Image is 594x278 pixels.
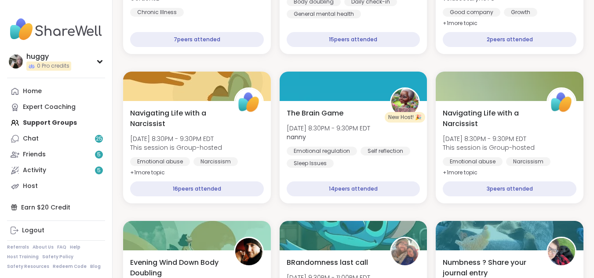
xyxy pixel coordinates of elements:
span: 25 [96,135,102,143]
a: Home [7,83,105,99]
span: 5 [97,167,101,174]
span: This session is Group-hosted [130,143,222,152]
a: Safety Resources [7,264,49,270]
div: 16 peers attended [130,181,264,196]
span: Navigating Life with a Narcissist [443,108,537,129]
a: Host Training [7,254,39,260]
div: Sleep Issues [287,159,334,168]
b: nanny [287,133,306,141]
div: Good company [443,8,500,17]
div: Self reflection [361,147,410,155]
span: 5 [97,151,101,159]
img: BRandom502 [391,238,419,265]
a: FAQ [57,244,66,250]
a: Redeem Code [53,264,87,270]
div: 7 peers attended [130,32,264,47]
div: Activity [23,166,46,175]
img: bandannagurl [548,238,575,265]
span: [DATE] 8:30PM - 9:30PM EDT [443,134,535,143]
a: About Us [33,244,54,250]
span: The Brain Game [287,108,343,119]
div: Expert Coaching [23,103,76,112]
div: Chat [23,134,39,143]
img: ShareWell Nav Logo [7,14,105,45]
div: 2 peers attended [443,32,576,47]
span: [DATE] 8:30PM - 9:30PM EDT [287,124,370,133]
div: 15 peers attended [287,32,420,47]
a: Expert Coaching [7,99,105,115]
a: Safety Policy [42,254,73,260]
div: Emotional abuse [443,157,503,166]
div: Growth [504,8,537,17]
div: 3 peers attended [443,181,576,196]
a: Blog [90,264,101,270]
a: Friends5 [7,147,105,162]
div: Chronic Illness [130,8,184,17]
div: Narcissism [506,157,550,166]
span: BRandomness last call [287,257,368,268]
div: Host [23,182,38,191]
span: This session is Group-hosted [443,143,535,152]
a: Host [7,178,105,194]
a: Chat25 [7,131,105,147]
img: ShareWell [235,89,262,116]
span: Navigating Life with a Narcissist [130,108,224,129]
img: ShareWell [548,89,575,116]
div: Friends [23,150,46,159]
span: [DATE] 8:30PM - 9:30PM EDT [130,134,222,143]
img: nanny [391,89,419,116]
img: huggy [9,54,23,69]
a: Help [70,244,80,250]
div: Logout [22,226,44,235]
div: Emotional regulation [287,147,357,155]
a: Referrals [7,244,29,250]
div: Earn $20 Credit [7,199,105,215]
a: Activity5 [7,162,105,178]
a: Logout [7,223,105,238]
div: New Host! 🎉 [385,112,425,123]
div: Emotional abuse [130,157,190,166]
div: Home [23,87,42,96]
div: Narcissism [193,157,238,166]
div: 14 peers attended [287,181,420,196]
div: General mental health [287,10,361,18]
div: huggy [26,52,71,61]
span: 0 Pro credits [37,62,69,70]
img: james10 [235,238,262,265]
